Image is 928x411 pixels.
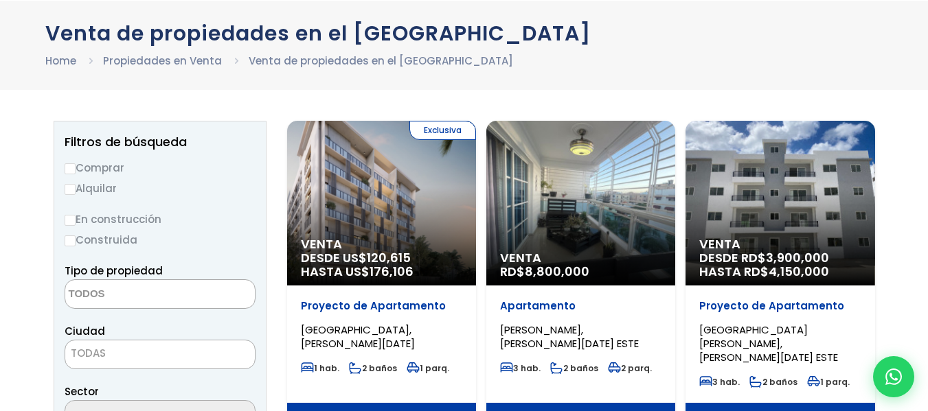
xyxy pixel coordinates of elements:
[409,121,476,140] span: Exclusiva
[65,163,76,174] input: Comprar
[699,251,861,279] span: DESDE RD$
[370,263,414,280] span: 176,106
[500,322,639,351] span: [PERSON_NAME], [PERSON_NAME][DATE] ESTE
[65,135,256,149] h2: Filtros de búsqueda
[301,362,339,374] span: 1 hab.
[749,376,797,388] span: 2 baños
[103,54,222,68] a: Propiedades en Venta
[608,362,652,374] span: 2 parq.
[301,299,462,313] p: Proyecto de Apartamento
[766,249,829,266] span: 3,900,000
[301,265,462,279] span: HASTA US$
[550,362,598,374] span: 2 baños
[45,21,883,45] h1: Venta de propiedades en el [GEOGRAPHIC_DATA]
[699,376,740,388] span: 3 hab.
[500,263,589,280] span: RD$
[65,235,76,246] input: Construida
[45,54,76,68] a: Home
[699,299,861,313] p: Proyecto de Apartamento
[65,211,256,228] label: En construcción
[301,251,462,279] span: DESDE US$
[349,362,397,374] span: 2 baños
[407,362,449,374] span: 1 parq.
[65,324,105,338] span: Ciudad
[65,263,163,278] span: Tipo de propiedad
[699,322,838,364] span: [GEOGRAPHIC_DATA][PERSON_NAME], [PERSON_NAME][DATE] ESTE
[807,376,850,388] span: 1 parq.
[500,362,541,374] span: 3 hab.
[65,184,76,195] input: Alquilar
[65,215,76,226] input: En construcción
[65,159,256,176] label: Comprar
[65,280,199,309] textarea: Search
[699,265,861,279] span: HASTA RD$
[65,231,256,248] label: Construida
[71,346,106,360] span: TODAS
[500,251,661,265] span: Venta
[65,384,99,399] span: Sector
[65,344,255,363] span: TODAS
[65,340,256,369] span: TODAS
[301,322,415,351] span: [GEOGRAPHIC_DATA], [PERSON_NAME][DATE]
[249,52,513,69] li: Venta de propiedades en el [GEOGRAPHIC_DATA]
[525,263,589,280] span: 8,800,000
[699,237,861,251] span: Venta
[367,249,411,266] span: 120,615
[301,237,462,251] span: Venta
[500,299,661,313] p: Apartamento
[769,263,829,280] span: 4,150,000
[65,180,256,197] label: Alquilar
